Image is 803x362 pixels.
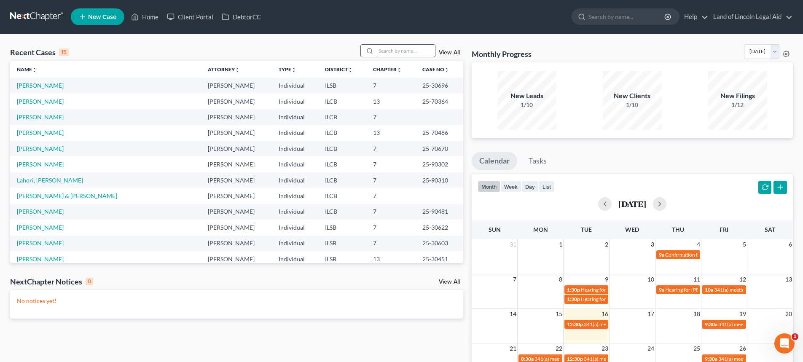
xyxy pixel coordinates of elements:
p: No notices yet! [17,297,457,305]
span: 2 [604,239,609,249]
span: 1 [558,239,563,249]
span: 15 [555,309,563,319]
td: ILSB [318,220,367,235]
td: ILSB [318,236,367,251]
span: 1:30p [567,296,580,302]
i: unfold_more [291,67,296,72]
a: [PERSON_NAME] [17,239,64,247]
a: Typeunfold_more [279,66,296,72]
span: Mon [533,226,548,233]
td: Individual [272,109,318,125]
td: 7 [366,204,416,220]
div: New Clients [603,91,662,101]
span: 25 [693,343,701,354]
td: 25-30622 [416,220,463,235]
span: 341(a) meeting for [PERSON_NAME] [718,321,800,327]
td: 7 [366,78,416,93]
td: ILCB [318,204,367,220]
span: Hearing for [PERSON_NAME] [581,287,647,293]
a: [PERSON_NAME] [17,98,64,105]
a: Districtunfold_more [325,66,353,72]
td: ILCB [318,188,367,204]
span: 3 [650,239,655,249]
td: Individual [272,220,318,235]
td: 25-30603 [416,236,463,251]
span: 9:30a [705,321,717,327]
td: [PERSON_NAME] [201,94,271,109]
span: 5 [742,239,747,249]
td: [PERSON_NAME] [201,220,271,235]
span: 9a [659,287,664,293]
span: 11 [693,274,701,284]
span: 16 [601,309,609,319]
td: [PERSON_NAME] [201,78,271,93]
a: [PERSON_NAME] [17,161,64,168]
i: unfold_more [32,67,37,72]
span: 18 [693,309,701,319]
a: Nameunfold_more [17,66,37,72]
span: 12:30p [567,356,583,362]
td: [PERSON_NAME] [201,188,271,204]
span: Hearing for [PERSON_NAME] [581,296,647,302]
a: Case Nounfold_more [422,66,449,72]
span: 22 [555,343,563,354]
td: 7 [366,220,416,235]
a: [PERSON_NAME] [17,255,64,263]
td: Individual [272,156,318,172]
div: 15 [59,48,69,56]
a: Land of Lincoln Legal Aid [709,9,792,24]
div: New Filings [708,91,767,101]
span: Thu [672,226,684,233]
td: 7 [366,172,416,188]
button: list [539,181,555,192]
a: DebtorCC [218,9,265,24]
td: Individual [272,172,318,188]
a: Client Portal [163,9,218,24]
td: 25-30451 [416,251,463,267]
td: 13 [366,251,416,267]
td: 25-30696 [416,78,463,93]
div: 1/10 [603,101,662,109]
td: ILSB [318,251,367,267]
a: [PERSON_NAME] & [PERSON_NAME] [17,192,117,199]
span: 7 [512,274,517,284]
a: Home [127,9,163,24]
div: 1/12 [708,101,767,109]
span: 24 [647,343,655,354]
div: Recent Cases [10,47,69,57]
div: New Leads [497,91,556,101]
td: Individual [272,204,318,220]
a: Chapterunfold_more [373,66,402,72]
div: NextChapter Notices [10,276,93,287]
td: 7 [366,141,416,156]
a: [PERSON_NAME] [17,145,64,152]
td: 25-90481 [416,204,463,220]
div: 0 [86,278,93,285]
span: Wed [625,226,639,233]
td: 13 [366,125,416,141]
a: Calendar [472,152,517,170]
i: unfold_more [235,67,240,72]
span: 19 [739,309,747,319]
span: 31 [509,239,517,249]
span: 26 [739,343,747,354]
td: 25-70670 [416,141,463,156]
iframe: Intercom live chat [774,333,795,354]
td: 13 [366,94,416,109]
a: [PERSON_NAME] [17,113,64,121]
td: [PERSON_NAME] [201,172,271,188]
button: week [500,181,521,192]
a: Help [680,9,708,24]
span: 21 [509,343,517,354]
span: 14 [509,309,517,319]
span: 17 [647,309,655,319]
span: 9 [604,274,609,284]
h2: [DATE] [618,199,646,208]
td: 7 [366,156,416,172]
td: 7 [366,236,416,251]
td: [PERSON_NAME] [201,125,271,141]
td: ILCB [318,141,367,156]
td: ILSB [318,78,367,93]
td: 25-70364 [416,94,463,109]
td: [PERSON_NAME] [201,204,271,220]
